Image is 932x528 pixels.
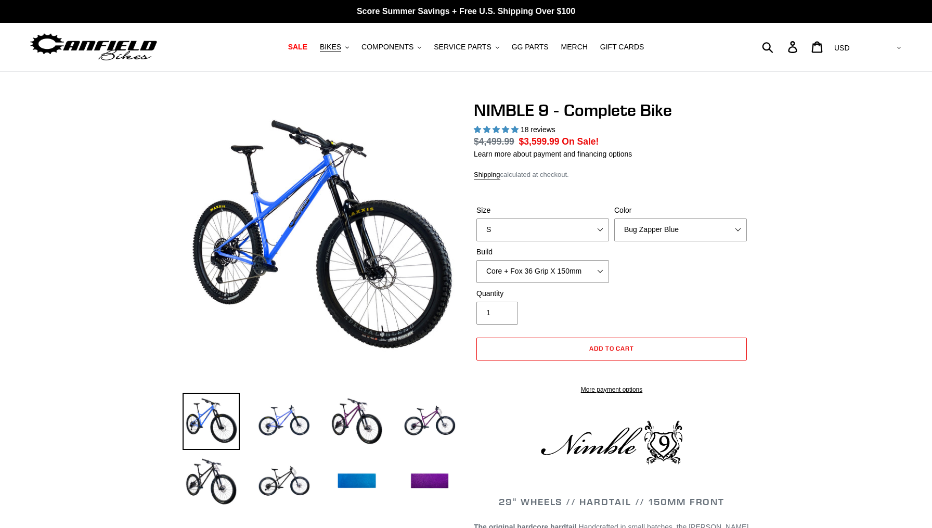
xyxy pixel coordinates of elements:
[474,100,749,120] h1: NIMBLE 9 - Complete Bike
[476,385,747,394] a: More payment options
[474,150,632,158] a: Learn more about payment and financing options
[183,393,240,450] img: Load image into Gallery viewer, NIMBLE 9 - Complete Bike
[361,43,413,51] span: COMPONENTS
[356,40,426,54] button: COMPONENTS
[474,136,514,147] s: $4,499.99
[255,453,313,510] img: Load image into Gallery viewer, NIMBLE 9 - Complete Bike
[29,31,159,63] img: Canfield Bikes
[556,40,593,54] a: MERCH
[499,496,724,508] span: 29" WHEELS // HARDTAIL // 150MM FRONT
[320,43,341,51] span: BIKES
[589,344,635,352] span: Add to cart
[521,125,555,134] span: 18 reviews
[474,171,500,179] a: Shipping
[183,453,240,510] img: Load image into Gallery viewer, NIMBLE 9 - Complete Bike
[595,40,650,54] a: GIFT CARDS
[255,393,313,450] img: Load image into Gallery viewer, NIMBLE 9 - Complete Bike
[561,43,588,51] span: MERCH
[434,43,491,51] span: SERVICE PARTS
[476,205,609,216] label: Size
[519,136,560,147] span: $3,599.99
[474,170,749,180] div: calculated at checkout.
[288,43,307,51] span: SALE
[512,43,549,51] span: GG PARTS
[768,35,794,58] input: Search
[507,40,554,54] a: GG PARTS
[476,247,609,257] label: Build
[328,393,385,450] img: Load image into Gallery viewer, NIMBLE 9 - Complete Bike
[474,125,521,134] span: 4.89 stars
[476,338,747,360] button: Add to cart
[562,135,599,148] span: On Sale!
[429,40,504,54] button: SERVICE PARTS
[328,453,385,510] img: Load image into Gallery viewer, NIMBLE 9 - Complete Bike
[315,40,354,54] button: BIKES
[283,40,313,54] a: SALE
[600,43,644,51] span: GIFT CARDS
[476,288,609,299] label: Quantity
[401,393,458,450] img: Load image into Gallery viewer, NIMBLE 9 - Complete Bike
[401,453,458,510] img: Load image into Gallery viewer, NIMBLE 9 - Complete Bike
[614,205,747,216] label: Color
